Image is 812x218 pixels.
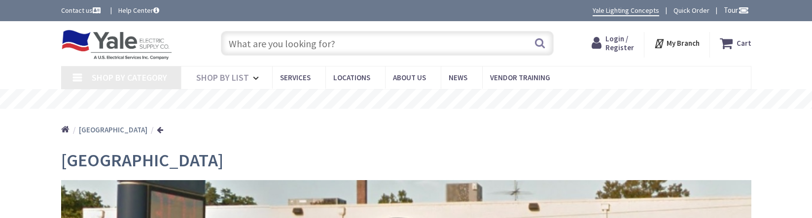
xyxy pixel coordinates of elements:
[724,5,749,15] span: Tour
[737,34,751,52] strong: Cart
[605,34,634,52] span: Login / Register
[449,73,467,82] span: News
[667,38,700,48] strong: My Branch
[61,5,103,15] a: Contact us
[720,34,751,52] a: Cart
[92,72,167,83] span: Shop By Category
[221,31,554,56] input: What are you looking for?
[61,30,173,60] img: Yale Electric Supply Co.
[673,5,709,15] a: Quick Order
[654,34,700,52] div: My Branch
[280,73,311,82] span: Services
[333,73,370,82] span: Locations
[196,72,249,83] span: Shop By List
[393,73,426,82] span: About Us
[79,125,147,134] strong: [GEOGRAPHIC_DATA]
[592,34,634,52] a: Login / Register
[118,5,159,15] a: Help Center
[490,73,550,82] span: Vendor Training
[593,5,659,16] a: Yale Lighting Concepts
[61,149,223,171] span: [GEOGRAPHIC_DATA]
